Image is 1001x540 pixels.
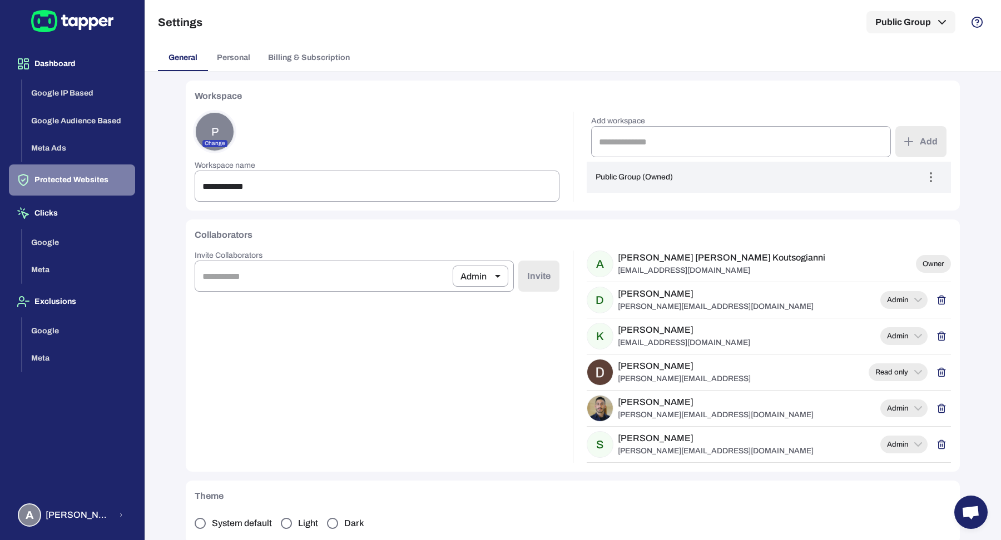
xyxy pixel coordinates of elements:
[954,496,988,529] a: Open chat
[22,143,135,152] a: Meta Ads
[268,53,350,63] span: Billing & Subscription
[22,237,135,246] a: Google
[587,323,613,349] div: K
[298,518,318,529] span: Light
[618,252,825,263] h6: [PERSON_NAME] [PERSON_NAME] Koutsogianni
[591,116,891,126] h6: Add workspace
[195,251,559,261] h6: Invite Collaborators
[22,325,135,334] a: Google
[618,446,814,456] p: [PERSON_NAME][EMAIL_ADDRESS][DOMAIN_NAME]
[195,112,235,152] button: PChange
[22,115,135,124] a: Google Audience Based
[9,499,135,531] button: A[PERSON_NAME] [PERSON_NAME] Koutsogianni
[618,361,751,372] h6: [PERSON_NAME]
[9,164,135,196] button: Protected Websites
[618,433,814,444] h6: [PERSON_NAME]
[212,518,272,529] span: System default
[596,172,673,182] p: Public Group (Owned)
[195,489,224,503] h6: Theme
[866,11,955,33] button: Public Group
[22,344,135,372] button: Meta
[618,410,814,420] p: [PERSON_NAME][EMAIL_ADDRESS][DOMAIN_NAME]
[618,266,825,276] p: [EMAIL_ADDRESS][DOMAIN_NAME]
[869,363,928,381] div: Read only
[869,368,915,377] span: Read only
[880,332,915,341] span: Admin
[22,317,135,345] button: Google
[880,399,928,417] div: Admin
[453,261,508,292] div: Admin
[618,338,750,348] p: [EMAIL_ADDRESS][DOMAIN_NAME]
[9,198,135,229] button: Clicks
[618,324,750,336] h6: [PERSON_NAME]
[195,89,242,103] h6: Workspace
[217,53,250,63] span: Personal
[344,518,364,529] span: Dark
[169,53,197,63] span: General
[587,287,613,313] div: D
[880,296,915,304] span: Admin
[195,112,235,152] div: P
[22,134,135,162] button: Meta Ads
[22,79,135,107] button: Google IP Based
[22,256,135,284] button: Meta
[9,58,135,68] a: Dashboard
[22,107,135,135] button: Google Audience Based
[618,374,751,384] p: [PERSON_NAME][EMAIL_ADDRESS]
[202,140,227,147] p: Change
[880,291,928,309] div: Admin
[46,509,112,521] span: [PERSON_NAME] [PERSON_NAME] Koutsogianni
[158,16,202,29] h5: Settings
[618,397,814,408] h6: [PERSON_NAME]
[9,174,135,184] a: Protected Websites
[195,161,559,171] h6: Workspace name
[618,288,814,299] h6: [PERSON_NAME]
[880,436,928,453] div: Admin
[195,228,252,242] h6: Collaborators
[587,359,613,385] img: Dimitris Tsoukalas
[22,264,135,274] a: Meta
[916,259,951,268] span: Owner
[9,296,135,306] a: Exclusions
[587,251,613,277] div: A
[618,302,814,312] p: [PERSON_NAME][EMAIL_ADDRESS][DOMAIN_NAME]
[18,503,41,527] div: A
[22,229,135,257] button: Google
[880,327,928,345] div: Admin
[22,88,135,97] a: Google IP Based
[587,396,613,421] img: Greg Pirpiris
[587,431,613,458] div: S
[880,404,915,413] span: Admin
[880,440,915,449] span: Admin
[9,286,135,317] button: Exclusions
[22,353,135,362] a: Meta
[9,208,135,217] a: Clicks
[9,48,135,79] button: Dashboard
